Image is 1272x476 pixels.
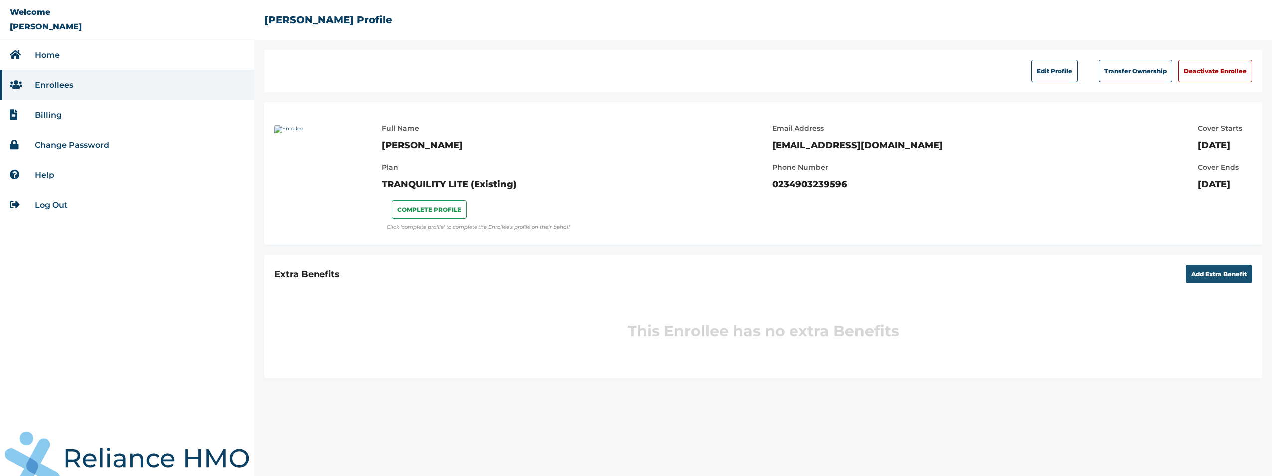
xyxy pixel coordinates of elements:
button: Edit Profile [1031,60,1078,82]
p: [DATE] [1198,178,1242,190]
button: Deactivate Enrollee [1178,60,1252,82]
p: Welcome [10,7,50,17]
button: Add Extra Benefit [1186,265,1252,283]
h3: This Enrollee has no extra Benefits [618,307,909,355]
h2: Extra Benefits [274,269,340,280]
p: Phone Number [772,161,943,173]
a: Home [35,50,60,60]
p: [EMAIL_ADDRESS][DOMAIN_NAME] [772,139,943,151]
a: Log Out [35,200,68,210]
p: Plan [382,161,517,173]
p: [PERSON_NAME] [382,139,517,151]
p: Cover Starts [1198,122,1242,134]
p: [DATE] [1198,139,1242,151]
a: Enrollees [35,80,73,90]
a: Billing [35,110,62,120]
button: Transfer Ownership [1099,60,1172,82]
a: Change Password [35,140,109,150]
p: [PERSON_NAME] [10,22,82,31]
h2: [PERSON_NAME] Profile [264,14,392,26]
p: 0234903239596 [772,178,943,190]
p: TRANQUILITY LITE (Existing) [382,178,517,190]
p: Email Address [772,122,943,134]
button: COMPLETE PROFILE [392,200,467,219]
i: Click 'complete profile' to complete the Enrollee's profile on their behalf. [387,224,571,230]
a: Help [35,170,54,180]
img: Enrollee [274,125,372,235]
p: Full Name [382,122,517,134]
p: Cover Ends [1198,161,1242,173]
